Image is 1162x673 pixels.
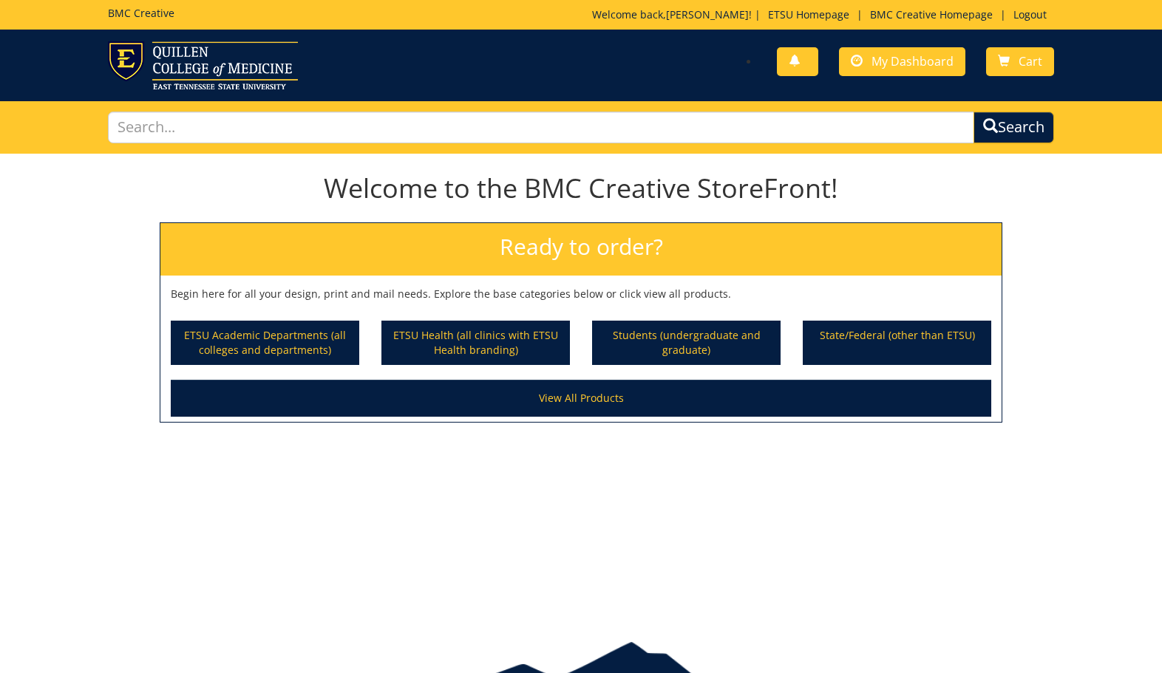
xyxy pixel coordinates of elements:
a: Logout [1006,7,1054,21]
p: Begin here for all your design, print and mail needs. Explore the base categories below or click ... [171,287,991,301]
a: ETSU Homepage [761,7,857,21]
h2: Ready to order? [160,223,1002,276]
a: [PERSON_NAME] [666,7,749,21]
input: Search... [108,112,974,143]
h5: BMC Creative [108,7,174,18]
a: ETSU Health (all clinics with ETSU Health branding) [383,322,568,363]
a: Students (undergraduate and graduate) [594,322,779,363]
span: My Dashboard [871,53,954,69]
a: Cart [986,47,1054,76]
a: My Dashboard [839,47,965,76]
p: Welcome back, ! | | | [592,7,1054,22]
span: Cart [1019,53,1042,69]
a: ETSU Academic Departments (all colleges and departments) [172,322,358,363]
button: Search [974,112,1054,143]
img: ETSU logo [108,41,298,89]
h1: Welcome to the BMC Creative StoreFront! [160,174,1002,203]
a: State/Federal (other than ETSU) [804,322,990,363]
a: BMC Creative Homepage [863,7,1000,21]
a: View All Products [171,380,991,417]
